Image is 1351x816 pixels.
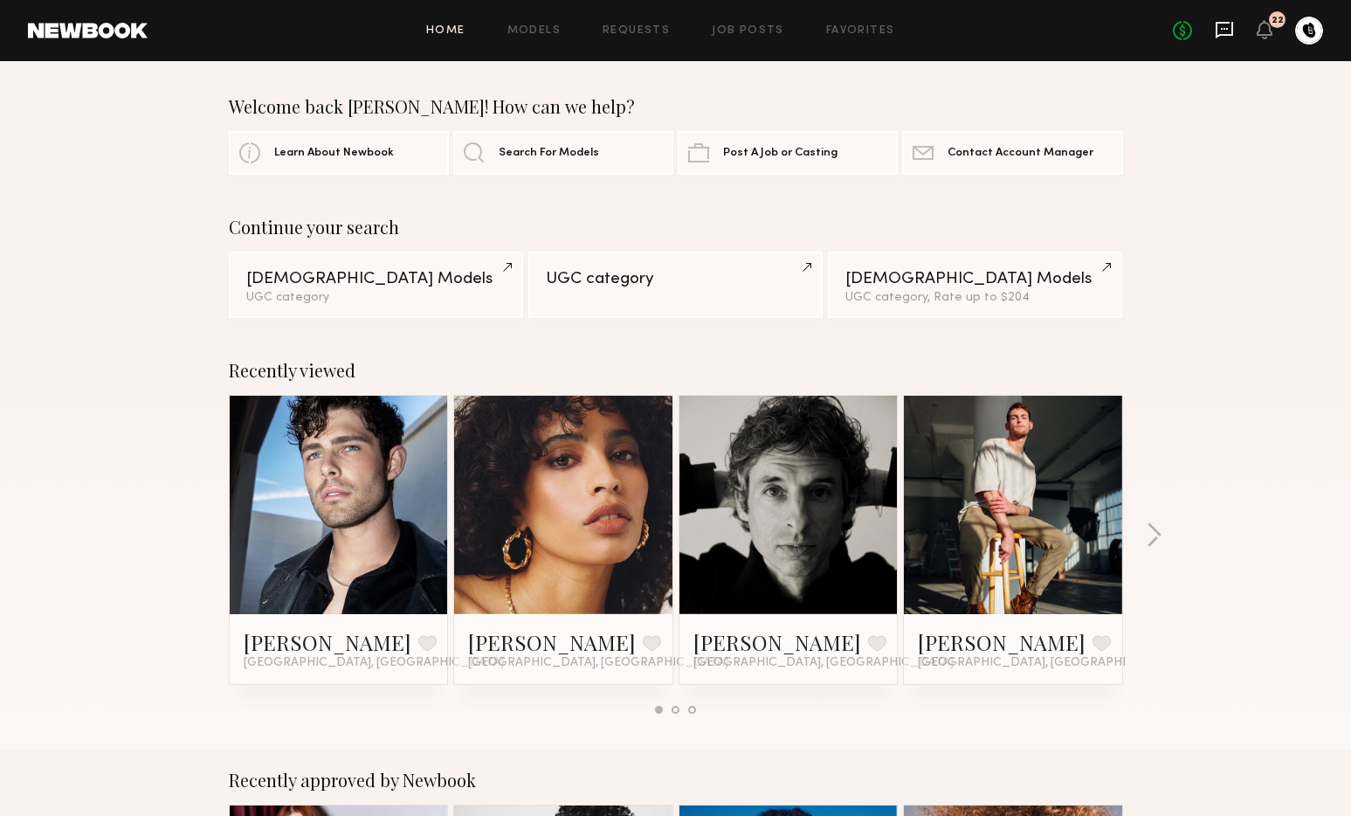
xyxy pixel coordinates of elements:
[918,656,1178,670] span: [GEOGRAPHIC_DATA], [GEOGRAPHIC_DATA]
[603,25,670,37] a: Requests
[468,656,728,670] span: [GEOGRAPHIC_DATA], [GEOGRAPHIC_DATA]
[678,131,898,175] a: Post A Job or Casting
[229,770,1123,791] div: Recently approved by Newbook
[468,628,636,656] a: [PERSON_NAME]
[507,25,561,37] a: Models
[244,628,411,656] a: [PERSON_NAME]
[1272,16,1284,25] div: 22
[845,271,1105,287] div: [DEMOGRAPHIC_DATA] Models
[693,628,861,656] a: [PERSON_NAME]
[426,25,465,37] a: Home
[246,292,506,304] div: UGC category
[693,656,954,670] span: [GEOGRAPHIC_DATA], [GEOGRAPHIC_DATA]
[902,131,1122,175] a: Contact Account Manager
[229,96,1123,117] div: Welcome back [PERSON_NAME]! How can we help?
[229,217,1123,238] div: Continue your search
[274,148,394,159] span: Learn About Newbook
[499,148,599,159] span: Search For Models
[453,131,673,175] a: Search For Models
[826,25,895,37] a: Favorites
[229,252,523,318] a: [DEMOGRAPHIC_DATA] ModelsUGC category
[712,25,784,37] a: Job Posts
[845,292,1105,304] div: UGC category, Rate up to $204
[828,252,1122,318] a: [DEMOGRAPHIC_DATA] ModelsUGC category, Rate up to $204
[229,360,1123,381] div: Recently viewed
[948,148,1093,159] span: Contact Account Manager
[528,252,823,318] a: UGC category
[723,148,837,159] span: Post A Job or Casting
[246,271,506,287] div: [DEMOGRAPHIC_DATA] Models
[244,656,504,670] span: [GEOGRAPHIC_DATA], [GEOGRAPHIC_DATA]
[546,271,805,287] div: UGC category
[229,131,449,175] a: Learn About Newbook
[918,628,1086,656] a: [PERSON_NAME]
